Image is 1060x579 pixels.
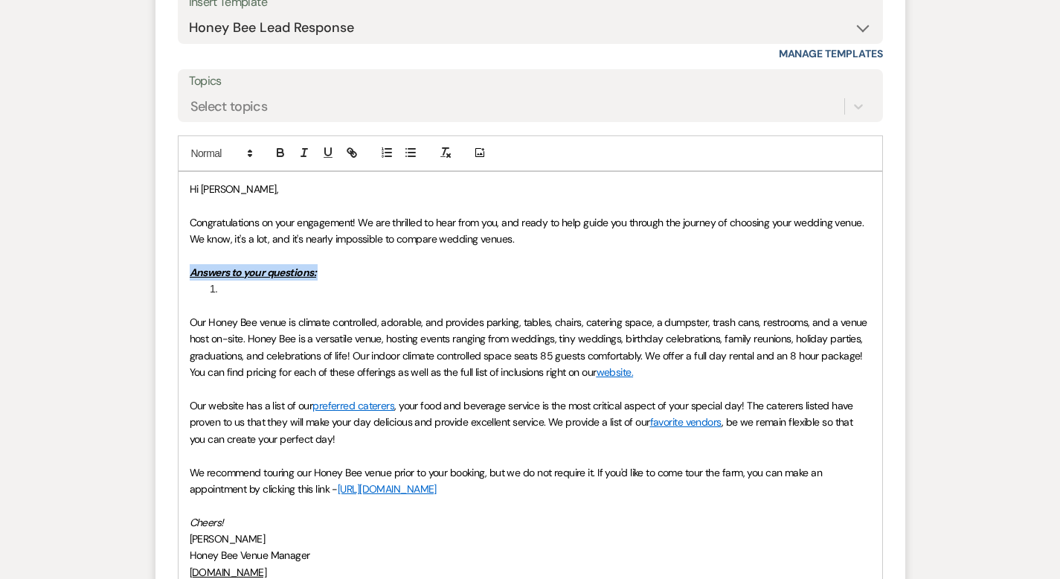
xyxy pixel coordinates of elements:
[190,266,316,279] u: Answers to your questions:
[190,216,867,246] span: Congratulations on your engagement! We are thrilled to hear from you, and ready to help guide you...
[190,316,870,379] span: Our Honey Bee venue is climate controlled, adorable, and provides parking, tables, chairs, cateri...
[650,415,722,429] a: favorite vendors
[190,182,278,196] span: Hi [PERSON_NAME],
[190,399,313,412] span: Our website has a list of our
[190,532,266,546] span: [PERSON_NAME]
[338,482,437,496] a: [URL][DOMAIN_NAME]
[779,47,883,60] a: Manage Templates
[312,399,394,412] a: preferred caterers
[190,415,855,445] span: , be we remain flexible so that you can create your perfect day!
[190,466,825,496] span: We recommend touring our Honey Bee venue prior to your booking, but we do not require it. If you'...
[189,71,872,92] label: Topics
[190,566,267,579] a: [DOMAIN_NAME]
[190,96,268,116] div: Select topics
[597,365,634,379] a: website.
[190,399,856,429] span: , your food and beverage service is the most critical aspect of your special day! The caterers li...
[190,548,310,562] span: Honey Bee Venue Manager
[190,516,223,529] em: Cheers!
